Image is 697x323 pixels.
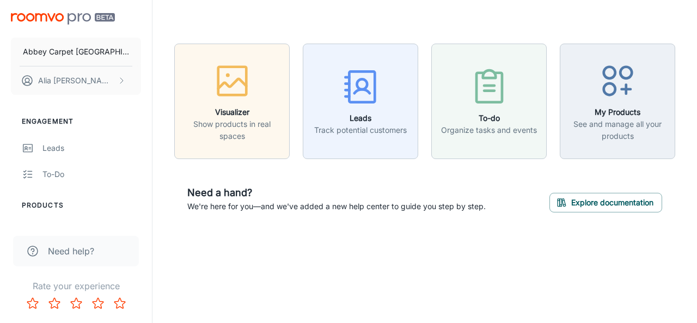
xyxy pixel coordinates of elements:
h6: My Products [567,106,668,118]
p: Alia [PERSON_NAME] [38,75,115,87]
h6: Visualizer [181,106,283,118]
a: Explore documentation [549,196,662,207]
div: Leads [42,142,141,154]
p: We're here for you—and we've added a new help center to guide you step by step. [187,200,486,212]
button: Explore documentation [549,193,662,212]
a: To-doOrganize tasks and events [431,95,547,106]
p: Abbey Carpet [GEOGRAPHIC_DATA] [23,46,129,58]
h6: Need a hand? [187,185,486,200]
div: To-do [42,168,141,180]
a: My ProductsSee and manage all your products [560,95,675,106]
button: Alia [PERSON_NAME] [11,66,141,95]
img: Roomvo PRO Beta [11,13,115,25]
h6: Leads [314,112,407,124]
p: See and manage all your products [567,118,668,142]
p: Track potential customers [314,124,407,136]
button: My ProductsSee and manage all your products [560,44,675,159]
button: VisualizerShow products in real spaces [174,44,290,159]
span: Need help? [48,245,94,258]
button: Abbey Carpet [GEOGRAPHIC_DATA] [11,38,141,66]
h6: To-do [441,112,537,124]
button: To-doOrganize tasks and events [431,44,547,159]
p: Show products in real spaces [181,118,283,142]
button: LeadsTrack potential customers [303,44,418,159]
a: LeadsTrack potential customers [303,95,418,106]
p: Organize tasks and events [441,124,537,136]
